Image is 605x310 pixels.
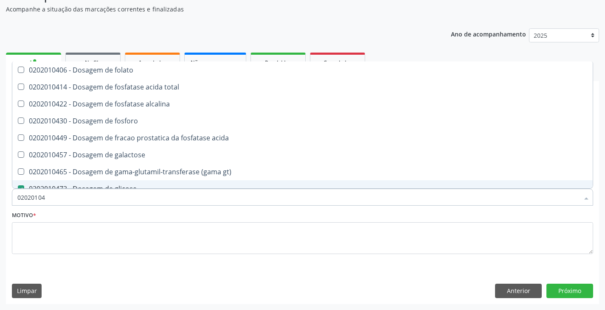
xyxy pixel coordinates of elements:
[17,151,588,158] div: 0202010457 - Dosagem de galactose
[17,84,588,90] div: 0202010414 - Dosagem de fosfatase acida total
[138,59,166,66] span: Agendados
[546,284,593,298] button: Próximo
[17,101,588,107] div: 0202010422 - Dosagem de fosfatase alcalina
[12,209,36,222] label: Motivo
[17,67,588,73] div: 0202010406 - Dosagem de folato
[265,59,291,66] span: Resolvidos
[495,284,542,298] button: Anterior
[17,117,588,124] div: 0202010430 - Dosagem de fosforo
[324,59,352,66] span: Cancelados
[17,134,588,141] div: 0202010449 - Dosagem de fracao prostatica da fosfatase acida
[191,59,240,66] span: Não compareceram
[451,28,526,39] p: Ano de acompanhamento
[6,5,421,14] p: Acompanhe a situação das marcações correntes e finalizadas
[17,189,579,206] input: Buscar por procedimentos
[29,58,38,67] div: person_add
[85,59,101,66] span: Na fila
[17,185,588,192] div: 0202010473 - Dosagem de glicose
[17,168,588,175] div: 0202010465 - Dosagem de gama-glutamil-transferase (gama gt)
